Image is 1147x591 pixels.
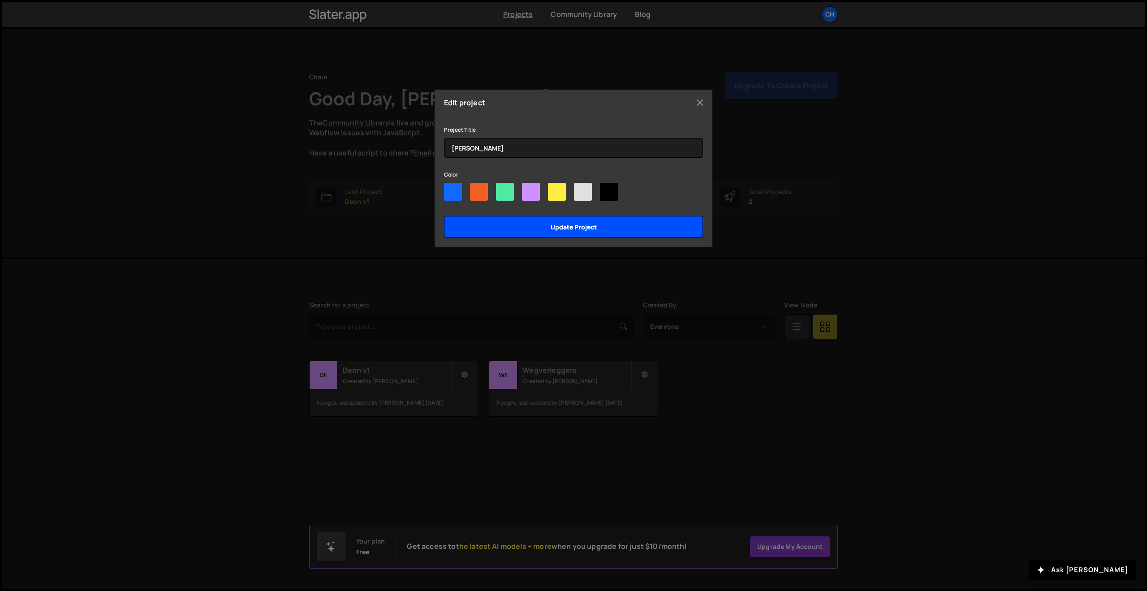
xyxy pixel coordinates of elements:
input: Project name [444,138,703,158]
button: Ask [PERSON_NAME] [1029,560,1136,580]
input: Update project [444,216,703,237]
label: Color [444,170,458,179]
label: Project Title [444,125,476,134]
h5: Edit project [444,99,485,106]
button: Close [693,96,707,109]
